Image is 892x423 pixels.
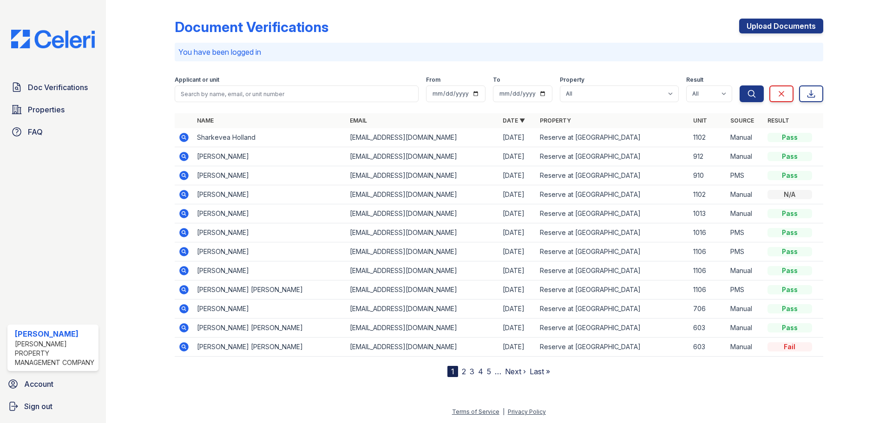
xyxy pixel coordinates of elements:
[767,266,812,275] div: Pass
[727,242,764,261] td: PMS
[193,338,346,357] td: [PERSON_NAME] [PERSON_NAME]
[346,261,499,280] td: [EMAIL_ADDRESS][DOMAIN_NAME]
[4,30,102,48] img: CE_Logo_Blue-a8612792a0a2168367f1c8372b55b34899dd931a85d93a1a3d3e32e68fde9ad4.png
[7,78,98,97] a: Doc Verifications
[346,319,499,338] td: [EMAIL_ADDRESS][DOMAIN_NAME]
[346,204,499,223] td: [EMAIL_ADDRESS][DOMAIN_NAME]
[727,128,764,147] td: Manual
[346,166,499,185] td: [EMAIL_ADDRESS][DOMAIN_NAME]
[499,261,536,280] td: [DATE]
[689,242,727,261] td: 1106
[193,204,346,223] td: [PERSON_NAME]
[767,133,812,142] div: Pass
[346,299,499,319] td: [EMAIL_ADDRESS][DOMAIN_NAME]
[7,100,98,119] a: Properties
[767,228,812,237] div: Pass
[727,299,764,319] td: Manual
[175,85,419,102] input: Search by name, email, or unit number
[530,367,550,376] a: Last »
[15,339,95,367] div: [PERSON_NAME] Property Management Company
[689,185,727,204] td: 1102
[727,280,764,299] td: PMS
[452,408,499,415] a: Terms of Service
[536,338,689,357] td: Reserve at [GEOGRAPHIC_DATA]
[346,280,499,299] td: [EMAIL_ADDRESS][DOMAIN_NAME]
[536,204,689,223] td: Reserve at [GEOGRAPHIC_DATA]
[470,367,474,376] a: 3
[15,328,95,339] div: [PERSON_NAME]
[767,285,812,294] div: Pass
[727,261,764,280] td: Manual
[727,338,764,357] td: Manual
[693,117,707,124] a: Unit
[689,261,727,280] td: 1106
[193,166,346,185] td: [PERSON_NAME]
[499,299,536,319] td: [DATE]
[689,299,727,319] td: 706
[536,299,689,319] td: Reserve at [GEOGRAPHIC_DATA]
[727,166,764,185] td: PMS
[508,408,546,415] a: Privacy Policy
[689,223,727,242] td: 1016
[503,408,505,415] div: |
[689,338,727,357] td: 603
[499,242,536,261] td: [DATE]
[536,128,689,147] td: Reserve at [GEOGRAPHIC_DATA]
[689,319,727,338] td: 603
[767,304,812,313] div: Pass
[689,204,727,223] td: 1013
[193,299,346,319] td: [PERSON_NAME]
[767,117,789,124] a: Result
[499,204,536,223] td: [DATE]
[689,147,727,166] td: 912
[193,223,346,242] td: [PERSON_NAME]
[178,46,820,58] p: You have been logged in
[767,323,812,332] div: Pass
[536,147,689,166] td: Reserve at [GEOGRAPHIC_DATA]
[4,375,102,393] a: Account
[536,185,689,204] td: Reserve at [GEOGRAPHIC_DATA]
[499,185,536,204] td: [DATE]
[447,366,458,377] div: 1
[346,242,499,261] td: [EMAIL_ADDRESS][DOMAIN_NAME]
[727,223,764,242] td: PMS
[197,117,214,124] a: Name
[505,367,526,376] a: Next ›
[499,338,536,357] td: [DATE]
[767,152,812,161] div: Pass
[193,280,346,299] td: [PERSON_NAME] [PERSON_NAME]
[493,76,500,84] label: To
[495,366,501,377] span: …
[767,209,812,218] div: Pass
[767,171,812,180] div: Pass
[350,117,367,124] a: Email
[7,123,98,141] a: FAQ
[536,319,689,338] td: Reserve at [GEOGRAPHIC_DATA]
[487,367,491,376] a: 5
[193,147,346,166] td: [PERSON_NAME]
[727,204,764,223] td: Manual
[689,166,727,185] td: 910
[727,319,764,338] td: Manual
[462,367,466,376] a: 2
[193,319,346,338] td: [PERSON_NAME] [PERSON_NAME]
[503,117,525,124] a: Date ▼
[24,401,52,412] span: Sign out
[499,280,536,299] td: [DATE]
[346,223,499,242] td: [EMAIL_ADDRESS][DOMAIN_NAME]
[560,76,584,84] label: Property
[24,378,53,390] span: Account
[536,280,689,299] td: Reserve at [GEOGRAPHIC_DATA]
[193,242,346,261] td: [PERSON_NAME]
[175,76,219,84] label: Applicant or unit
[727,185,764,204] td: Manual
[346,338,499,357] td: [EMAIL_ADDRESS][DOMAIN_NAME]
[689,280,727,299] td: 1106
[193,185,346,204] td: [PERSON_NAME]
[727,147,764,166] td: Manual
[28,82,88,93] span: Doc Verifications
[28,126,43,137] span: FAQ
[499,319,536,338] td: [DATE]
[689,128,727,147] td: 1102
[193,261,346,280] td: [PERSON_NAME]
